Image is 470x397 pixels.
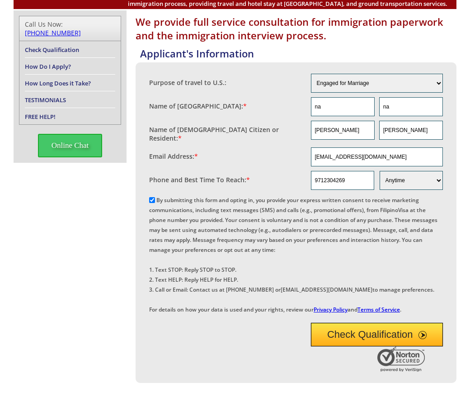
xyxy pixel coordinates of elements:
[25,46,79,54] a: Check Qualification
[311,147,443,166] input: Email Address
[311,323,443,346] button: Check Qualification
[149,197,155,203] input: By submitting this form and opting in, you provide your express written consent to receive market...
[149,78,226,87] label: Purpose of travel to U.S.:
[379,97,443,116] input: Last Name
[149,152,198,161] label: Email Address:
[149,102,247,110] label: Name of [GEOGRAPHIC_DATA]:
[314,306,348,313] a: Privacy Policy
[149,196,437,313] label: By submitting this form and opting in, you provide your express written consent to receive market...
[25,20,115,37] div: Call Us Now:
[25,96,66,104] a: TESTIMONIALS
[25,79,91,87] a: How Long Does it Take?
[25,62,71,71] a: How Do I Apply?
[311,97,375,116] input: First Name
[25,28,81,37] a: [PHONE_NUMBER]
[140,47,456,60] h4: Applicant's Information
[379,121,443,140] input: Last Name
[136,15,456,42] h1: We provide full service consultation for immigration paperwork and the immigration interview proc...
[149,175,250,184] label: Phone and Best Time To Reach:
[357,306,400,313] a: Terms of Service
[380,171,443,190] select: Phone and Best Reach Time are required.
[377,346,427,372] img: Norton Secured
[149,125,302,142] label: Name of [DEMOGRAPHIC_DATA] Citizen or Resident:
[311,171,374,190] input: Phone
[38,134,103,157] span: Online Chat
[311,121,375,140] input: First Name
[25,113,56,121] a: FREE HELP!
